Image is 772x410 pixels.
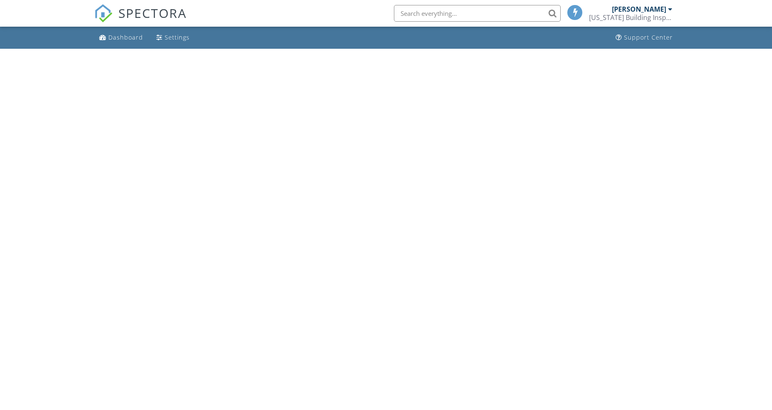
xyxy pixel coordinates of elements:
[589,13,672,22] div: Florida Building Inspection Group
[165,33,190,41] div: Settings
[394,5,561,22] input: Search everything...
[118,4,187,22] span: SPECTORA
[94,4,113,22] img: The Best Home Inspection Software - Spectora
[624,33,673,41] div: Support Center
[96,30,146,45] a: Dashboard
[108,33,143,41] div: Dashboard
[612,5,666,13] div: [PERSON_NAME]
[153,30,193,45] a: Settings
[612,30,676,45] a: Support Center
[94,11,187,29] a: SPECTORA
